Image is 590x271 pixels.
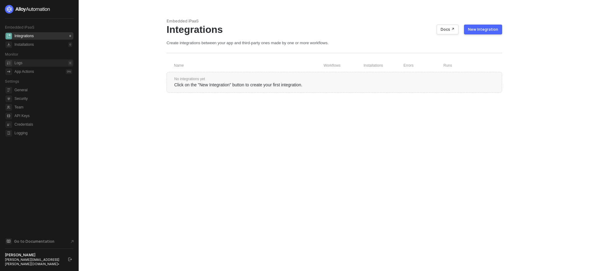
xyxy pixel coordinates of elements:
div: Create integrations between your app and third-party ones made by one or more workflows. [167,40,502,45]
div: Name [174,63,324,68]
span: Monitor [5,52,18,57]
button: Docs ↗ [437,25,458,34]
div: Click on the "New Integration" button to create your first integration. [174,82,494,88]
div: Logs [14,61,22,66]
span: installations [6,41,12,48]
span: Settings [5,79,19,84]
span: integrations [6,33,12,39]
div: 0 [68,33,72,38]
a: Knowledge Base [5,238,74,245]
span: Logging [14,129,72,137]
span: Security [14,95,72,102]
button: New Integration [464,25,502,34]
div: Installations [364,63,403,68]
div: 0 % [66,69,72,74]
a: logo [5,5,73,14]
span: icon-app-actions [6,69,12,75]
div: Workflows [324,63,364,68]
span: logging [6,130,12,136]
span: security [6,96,12,102]
div: No integrations yet [174,77,494,82]
div: Errors [403,63,443,68]
span: api-key [6,113,12,119]
div: Integrations [14,33,34,39]
div: 0 [68,61,72,65]
span: logout [68,257,72,261]
span: documentation [6,238,12,244]
span: Embedded iPaaS [5,25,34,29]
div: [PERSON_NAME][EMAIL_ADDRESS][PERSON_NAME][DOMAIN_NAME] • [5,257,63,266]
img: logo [5,5,50,14]
div: Runs [443,63,486,68]
span: General [14,86,72,94]
span: icon-logs [6,60,12,66]
div: Integrations [167,24,502,35]
span: API Keys [14,112,72,120]
div: New Integration [468,27,498,32]
div: Installations [14,42,34,47]
span: Team [14,104,72,111]
div: [PERSON_NAME] [5,253,63,257]
span: document-arrow [69,238,75,245]
div: App Actions [14,69,34,74]
span: general [6,87,12,93]
span: credentials [6,121,12,128]
div: Docs ↗ [441,27,454,32]
span: Go to Documentation [14,239,54,244]
div: Embedded iPaaS [167,18,502,24]
div: 0 [68,42,72,47]
span: Credentials [14,121,72,128]
span: team [6,104,12,111]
